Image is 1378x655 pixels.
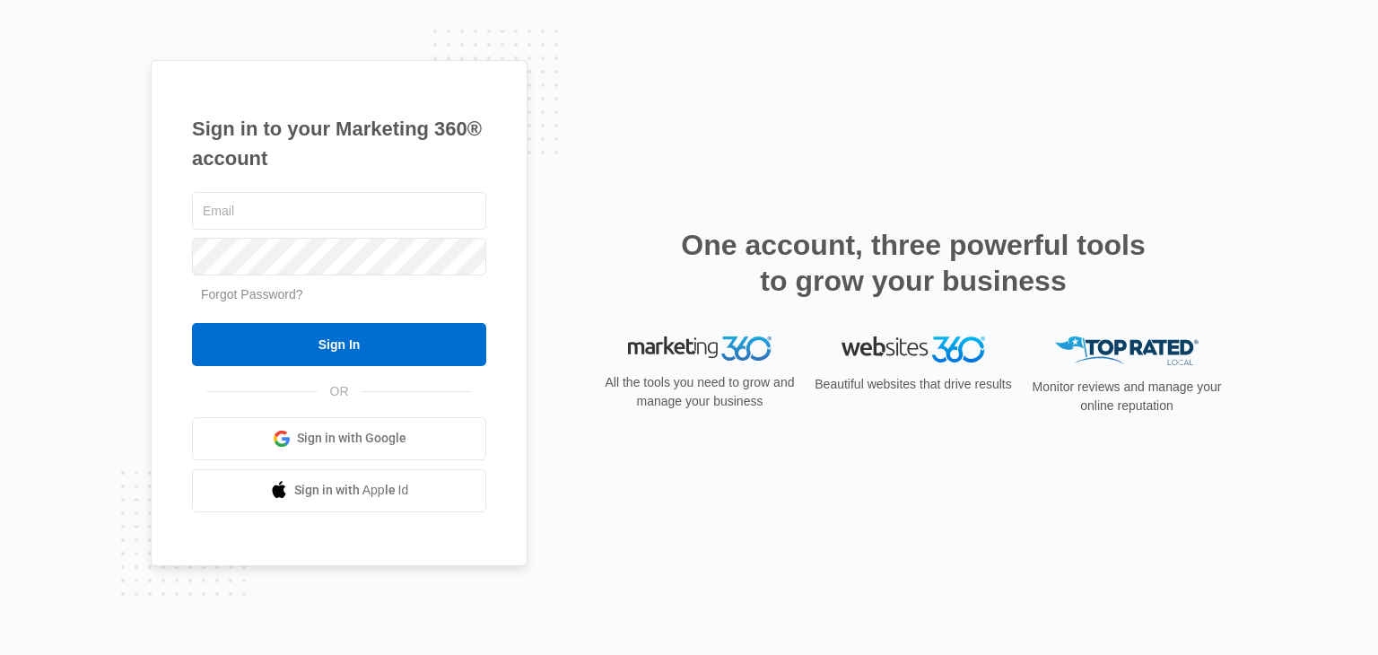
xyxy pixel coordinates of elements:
h1: Sign in to your Marketing 360® account [192,114,486,173]
img: Marketing 360 [628,336,772,362]
p: All the tools you need to grow and manage your business [599,373,800,411]
a: Forgot Password? [201,287,303,301]
input: Email [192,192,486,230]
h2: One account, three powerful tools to grow your business [676,227,1151,299]
a: Sign in with Google [192,417,486,460]
span: Sign in with Google [297,429,406,448]
span: OR [318,382,362,401]
a: Sign in with Apple Id [192,469,486,512]
img: Top Rated Local [1055,336,1199,366]
p: Monitor reviews and manage your online reputation [1026,378,1227,415]
p: Beautiful websites that drive results [813,375,1014,394]
img: Websites 360 [842,336,985,362]
input: Sign In [192,323,486,366]
span: Sign in with Apple Id [294,481,409,500]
